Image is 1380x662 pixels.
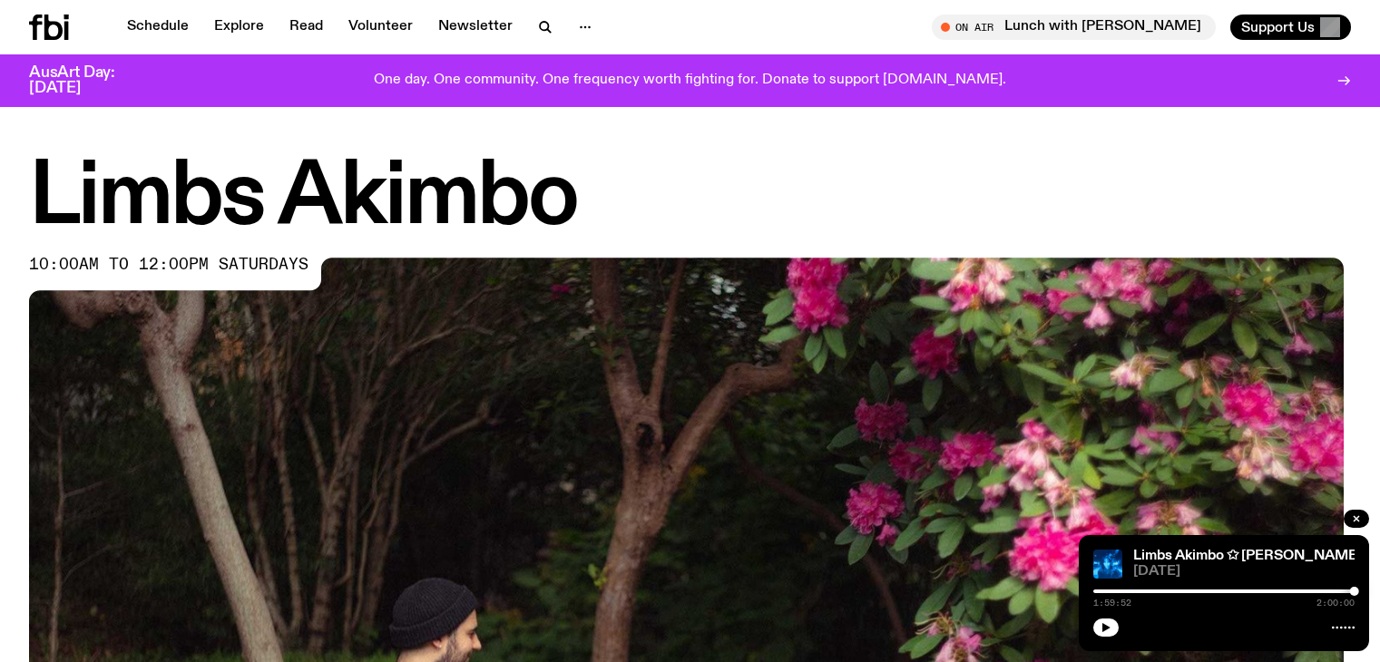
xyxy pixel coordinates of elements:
span: [DATE] [1133,565,1355,579]
button: Support Us [1230,15,1351,40]
span: 2:00:00 [1316,599,1355,608]
a: Volunteer [338,15,424,40]
h1: Limbs Akimbo [29,158,1351,239]
a: Schedule [116,15,200,40]
button: On AirLunch with [PERSON_NAME] [932,15,1216,40]
a: Read [279,15,334,40]
a: Explore [203,15,275,40]
h3: AusArt Day: [DATE] [29,65,145,96]
span: 1:59:52 [1093,599,1131,608]
a: Newsletter [427,15,524,40]
a: Limbs Akimbo ✩ [PERSON_NAME] ✩ [1133,549,1376,563]
span: 10:00am to 12:00pm saturdays [29,258,308,272]
p: One day. One community. One frequency worth fighting for. Donate to support [DOMAIN_NAME]. [374,73,1006,89]
span: Support Us [1241,19,1315,35]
